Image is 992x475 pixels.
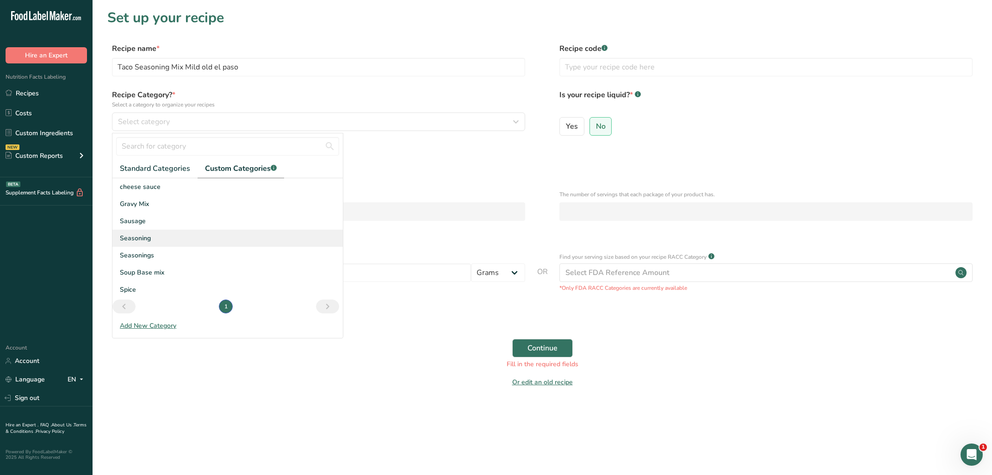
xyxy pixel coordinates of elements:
span: Continue [527,343,558,354]
p: Find your serving size based on your recipe RACC Category [559,253,707,261]
span: Seasoning [120,233,151,243]
a: Or edit an old recipe [512,378,573,387]
span: Spice [120,285,136,294]
input: Search for category [116,137,339,156]
span: No [596,122,606,131]
span: Select category [118,116,170,127]
a: Next page [316,300,339,313]
a: Previous page [112,300,136,313]
div: Powered By FoodLabelMaker © 2025 All Rights Reserved [6,449,87,460]
label: Is your recipe liquid? [559,89,973,113]
div: NEW [6,144,19,150]
div: EN [68,374,87,385]
a: Terms & Conditions . [6,422,87,435]
h1: Set up your recipe [107,7,977,28]
a: FAQ . [40,422,51,428]
span: Soup Base mix [120,268,164,277]
a: About Us . [51,422,74,428]
label: Recipe Category? [112,89,525,109]
p: Select a category to organize your recipes [112,100,525,109]
span: Yes [566,122,578,131]
div: BETA [6,181,20,187]
label: Recipe name [112,43,525,54]
iframe: Intercom live chat [961,444,983,466]
span: 1 [980,444,987,451]
button: Hire an Expert [6,47,87,63]
div: Custom Reports [6,151,63,161]
a: Hire an Expert . [6,422,38,428]
span: Gravy Mix [120,199,149,209]
button: Select category [112,112,525,131]
span: Seasonings [120,250,154,260]
span: Sausage [120,216,146,226]
span: OR [537,266,548,292]
a: Language [6,371,45,387]
div: Select FDA Reference Amount [565,267,670,278]
span: Standard Categories [120,163,190,174]
span: cheese sauce [120,182,161,192]
label: Recipe code [559,43,973,54]
button: Continue [512,339,573,357]
span: Custom Categories [205,163,277,174]
input: Type your recipe code here [559,58,973,76]
div: Add New Category [112,321,343,331]
div: Fill in the required fields [113,359,972,369]
p: *Only FDA RACC Categories are currently available [559,284,973,292]
p: The number of servings that each package of your product has. [559,190,973,199]
input: Type your recipe name here [112,58,525,76]
a: Privacy Policy [36,428,64,435]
